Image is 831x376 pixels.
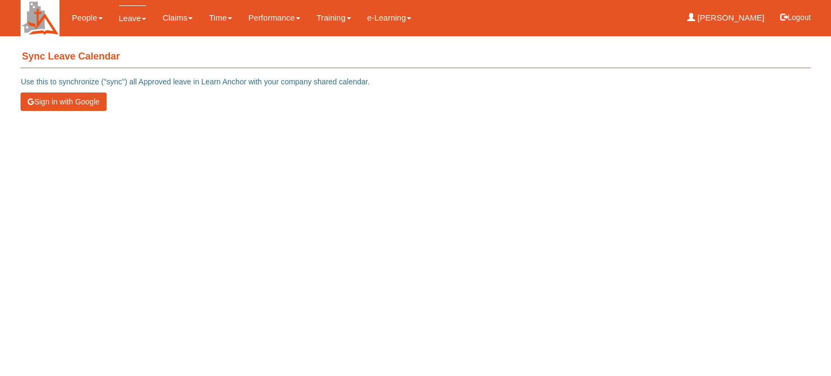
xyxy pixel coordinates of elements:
[367,5,412,30] a: e-Learning
[72,5,103,30] a: People
[21,46,810,68] h4: Sync Leave Calendar
[248,5,300,30] a: Performance
[119,5,147,31] a: Leave
[209,5,232,30] a: Time
[162,5,193,30] a: Claims
[21,76,810,87] p: Use this to synchronize ("sync") all Approved leave in Learn Anchor with your company shared cale...
[21,93,107,111] button: Sign in with Google
[773,4,819,30] button: Logout
[687,5,764,30] a: [PERSON_NAME]
[316,5,351,30] a: Training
